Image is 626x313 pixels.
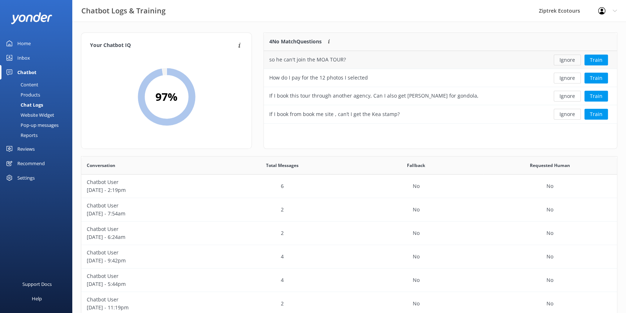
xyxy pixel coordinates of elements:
div: If I book from book me site , can’t I get the Kea stamp? [269,110,400,118]
div: row [81,222,617,245]
div: grid [264,51,617,123]
a: Chat Logs [4,100,72,110]
p: [DATE] - 11:19pm [87,304,210,312]
div: row [81,198,617,222]
a: Website Widget [4,110,72,120]
div: Settings [17,171,35,185]
p: Chatbot User [87,202,210,210]
h2: 97 % [155,88,177,106]
p: Chatbot User [87,178,210,186]
p: No [546,300,553,308]
div: row [264,51,617,69]
div: Support Docs [22,277,52,291]
button: Ignore [554,91,581,102]
p: No [546,276,553,284]
div: row [81,175,617,198]
div: If I book this tour through another agency, Can I also get [PERSON_NAME] for gondola, [269,92,479,100]
a: Pop-up messages [4,120,72,130]
div: Chat Logs [4,100,43,110]
a: Products [4,90,72,100]
div: How do I pay for the 12 photos I selected [269,74,368,82]
h3: Chatbot Logs & Training [81,5,166,17]
div: row [81,269,617,292]
a: Content [4,80,72,90]
a: Reports [4,130,72,140]
div: Chatbot [17,65,37,80]
p: No [413,300,420,308]
div: Help [32,291,42,306]
p: 4 No Match Questions [269,38,322,46]
div: Recommend [17,156,45,171]
button: Train [584,109,608,120]
span: Total Messages [266,162,299,169]
div: Home [17,36,31,51]
p: No [413,253,420,261]
p: No [413,229,420,237]
p: Chatbot User [87,249,210,257]
p: 6 [281,182,284,190]
div: Pop-up messages [4,120,59,130]
p: 2 [281,300,284,308]
button: Ignore [554,109,581,120]
div: row [264,105,617,123]
span: Fallback [407,162,425,169]
button: Train [584,91,608,102]
div: Reviews [17,142,35,156]
p: 4 [281,276,284,284]
span: Conversation [87,162,115,169]
div: Reports [4,130,38,140]
div: row [81,245,617,269]
div: so he can't join the MOA TOUR? [269,56,346,64]
div: row [264,87,617,105]
p: Chatbot User [87,225,210,233]
p: [DATE] - 9:42pm [87,257,210,265]
p: No [546,229,553,237]
p: No [413,276,420,284]
p: [DATE] - 5:44pm [87,280,210,288]
p: [DATE] - 6:24am [87,233,210,241]
p: No [546,206,553,214]
div: Products [4,90,40,100]
p: Chatbot User [87,272,210,280]
button: Train [584,55,608,65]
p: No [413,182,420,190]
p: [DATE] - 7:54am [87,210,210,218]
p: 4 [281,253,284,261]
p: Chatbot User [87,296,210,304]
p: No [413,206,420,214]
h4: Your Chatbot IQ [90,42,236,50]
p: [DATE] - 2:19pm [87,186,210,194]
span: Requested Human [530,162,570,169]
div: row [264,69,617,87]
div: Content [4,80,38,90]
button: Ignore [554,73,581,83]
div: Website Widget [4,110,54,120]
p: No [546,253,553,261]
button: Ignore [554,55,581,65]
p: No [546,182,553,190]
p: 2 [281,206,284,214]
p: 2 [281,229,284,237]
div: Inbox [17,51,30,65]
button: Train [584,73,608,83]
img: yonder-white-logo.png [11,12,52,24]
